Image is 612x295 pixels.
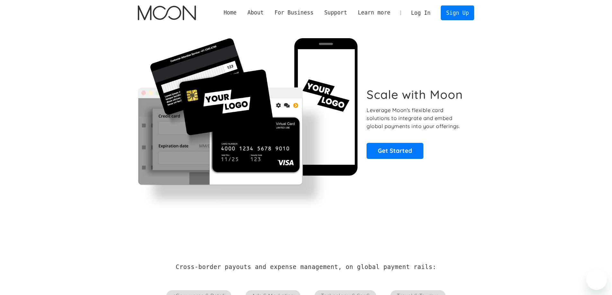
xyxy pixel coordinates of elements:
div: Learn more [352,9,396,17]
img: Moon Logo [138,5,196,20]
div: About [247,9,264,17]
h1: Scale with Moon [367,87,463,102]
a: Sign Up [441,5,474,20]
p: Leverage Moon's flexible card solutions to integrate and embed global payments into your offerings. [367,106,467,130]
div: Learn more [358,9,390,17]
iframe: Button to launch messaging window [586,269,607,290]
div: For Business [274,9,313,17]
div: For Business [269,9,319,17]
div: Support [324,9,347,17]
a: Log In [406,6,436,20]
h2: Cross-border payouts and expense management, on global payment rails: [176,264,436,271]
div: Support [319,9,352,17]
a: Home [218,9,242,17]
a: home [138,5,196,20]
div: About [242,9,269,17]
a: Get Started [367,143,423,159]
